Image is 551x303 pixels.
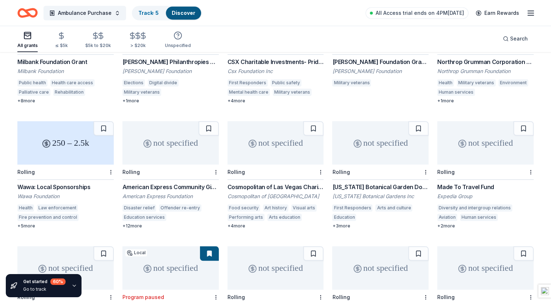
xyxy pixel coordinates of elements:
[332,193,429,200] div: [US_STATE] Botanical Gardens Inc
[263,204,288,212] div: Art history
[172,10,195,16] a: Discover
[53,89,85,96] div: Rehabilitation
[228,57,324,66] div: CSX Charitable Investments- Pride in Service Grants
[332,121,429,229] a: not specifiedRolling[US_STATE] Botanical Garden Donation Requests[US_STATE] Botanical Gardens Inc...
[122,121,219,165] div: not specified
[332,57,429,66] div: [PERSON_NAME] Foundation Grants
[437,246,534,290] div: not specified
[17,79,47,86] div: Public health
[437,204,512,212] div: Diversity and intergroup relations
[437,214,457,221] div: Aviation
[228,169,245,175] div: Rolling
[375,204,412,212] div: Arts and culture
[228,121,324,165] div: not specified
[437,223,534,229] div: + 2 more
[17,4,38,21] a: Home
[376,9,464,17] span: All Access trial ends on 4PM[DATE]
[228,223,324,229] div: + 4 more
[332,223,429,229] div: + 3 more
[332,121,429,165] div: not specified
[273,89,312,96] div: Military veterans
[437,79,454,86] div: Health
[437,121,534,229] a: not specifiedRollingMade To Travel FundExpedia GroupDiversity and intergroup relationsAviationHum...
[17,204,34,212] div: Health
[497,31,534,46] button: Search
[122,294,164,300] div: Program paused
[267,214,302,221] div: Arts education
[17,214,79,221] div: Fire prevention and control
[332,169,350,175] div: Rolling
[437,98,534,104] div: + 1 more
[125,249,147,256] div: Local
[228,294,245,300] div: Rolling
[437,89,475,96] div: Human services
[132,6,202,20] button: Track· 5Discover
[43,6,126,20] button: Ambulance Purchase
[332,68,429,75] div: [PERSON_NAME] Foundation
[17,183,114,191] div: Wawa: Local Sponsorships
[50,79,95,86] div: Health care access
[23,286,66,292] div: Go to track
[122,183,219,191] div: American Express Community Giving
[85,29,111,52] button: $5k to $20k
[17,121,114,165] div: 250 – 2.5k
[17,246,114,290] div: not specified
[85,43,111,48] div: $5k to $20k
[437,169,455,175] div: Rolling
[291,204,317,212] div: Visual arts
[122,89,161,96] div: Military veterans
[228,214,264,221] div: Performing arts
[437,183,534,191] div: Made To Travel Fund
[332,246,429,290] div: not specified
[228,121,324,229] a: not specifiedRollingCosmopolitan of Las Vegas Charitable DonationsCosmopolitan of [GEOGRAPHIC_DAT...
[122,57,219,66] div: [PERSON_NAME] Philanthropies Grants
[437,57,534,66] div: Northrop Grumman Corporation Corporate Contributions
[122,68,219,75] div: [PERSON_NAME] Foundation
[17,169,35,175] div: Rolling
[17,43,38,48] div: All grants
[50,278,66,285] div: 60 %
[498,79,528,86] div: Environment
[471,7,523,20] a: Earn Rewards
[17,98,114,104] div: + 8 more
[122,246,219,290] div: not specified
[37,204,78,212] div: Law enforcement
[332,79,371,86] div: Military veterans
[332,204,372,212] div: First Responders
[17,89,50,96] div: Palliative care
[228,204,260,212] div: Food security
[122,169,140,175] div: Rolling
[17,223,114,229] div: + 5 more
[122,79,145,86] div: Elections
[228,183,324,191] div: Cosmopolitan of Las Vegas Charitable Donations
[366,7,468,19] a: All Access trial ends on 4PM[DATE]
[165,43,191,48] div: Unspecified
[437,193,534,200] div: Expedia Group
[138,10,159,16] a: Track· 5
[55,43,68,48] div: ≤ $5k
[228,68,324,75] div: Csx Foundation Inc
[17,68,114,75] div: Milbank Foundation
[58,9,112,17] span: Ambulance Purchase
[159,204,201,212] div: Offender re-entry
[17,57,114,66] div: Milbank Foundation Grant
[332,294,350,300] div: Rolling
[437,294,455,300] div: Rolling
[228,193,324,200] div: Cosmopolitan of [GEOGRAPHIC_DATA]
[122,204,156,212] div: Disaster relief
[332,183,429,191] div: [US_STATE] Botanical Garden Donation Requests
[17,28,38,52] button: All grants
[510,34,528,43] span: Search
[228,89,270,96] div: Mental health care
[55,29,68,52] button: ≤ $5k
[122,193,219,200] div: American Express Foundation
[128,29,147,52] button: > $20k
[122,214,166,221] div: Education services
[17,193,114,200] div: Wawa Foundation
[128,43,147,48] div: > $20k
[148,79,179,86] div: Digital divide
[122,223,219,229] div: + 12 more
[332,214,356,221] div: Education
[122,98,219,104] div: + 1 more
[437,121,534,165] div: not specified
